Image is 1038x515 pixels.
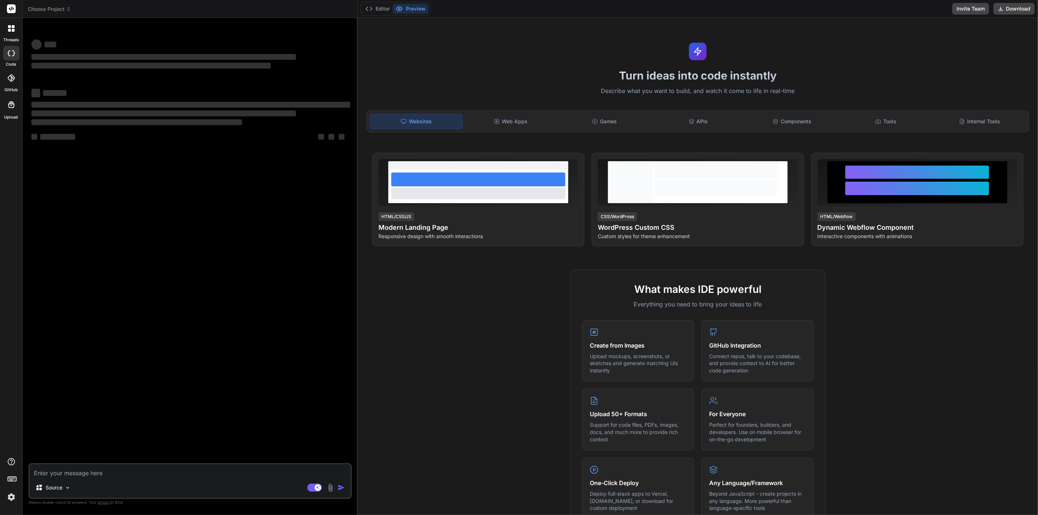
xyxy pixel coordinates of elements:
[370,114,463,129] div: Websites
[43,90,66,96] span: ‌
[709,353,806,374] p: Connect repos, talk to your codebase, and provide context to AI for better code generation
[709,490,806,512] p: Beyond JavaScript - create projects in any language. More powerful than language-specific tools
[4,87,18,93] label: GitHub
[378,233,578,240] p: Responsive design with smooth interactions
[952,3,989,15] button: Invite Team
[590,479,687,487] h4: One-Click Deploy
[590,353,687,374] p: Upload mockups, screenshots, or sketches and generate matching UIs instantly
[326,484,335,492] img: attachment
[31,102,350,108] span: ‌
[598,233,797,240] p: Custom styles for theme enhancement
[818,222,1017,233] h4: Dynamic Webflow Component
[6,61,16,67] label: code
[582,282,814,297] h2: What makes IDE powerful
[590,490,687,512] p: Deploy full-stack apps to Vercel, [DOMAIN_NAME], or download for custom deployment
[5,491,18,503] img: settings
[65,485,71,491] img: Pick Models
[934,114,1026,129] div: Internal Tools
[31,111,296,116] span: ‌
[464,114,557,129] div: Web Apps
[98,500,111,504] span: privacy
[40,134,75,140] span: ‌
[709,479,806,487] h4: Any Language/Framework
[818,212,856,221] div: HTML/Webflow
[590,421,687,443] p: Support for code files, PDFs, images, docs, and much more to provide rich context
[3,37,19,43] label: threads
[818,233,1017,240] p: Interactive components with animations
[362,4,393,14] button: Editor
[362,86,1034,96] p: Describe what you want to build, and watch it come to life in real-time
[598,222,797,233] h4: WordPress Custom CSS
[318,134,324,140] span: ‌
[378,222,578,233] h4: Modern Landing Page
[4,114,18,120] label: Upload
[652,114,744,129] div: APIs
[993,3,1035,15] button: Download
[746,114,838,129] div: Components
[840,114,932,129] div: Tools
[590,410,687,418] h4: Upload 50+ Formats
[28,5,71,13] span: Choose Project
[598,212,637,221] div: CSS/WordPress
[339,134,345,140] span: ‌
[28,499,352,506] p: Always double-check its answers. Your in Bind
[338,484,345,491] img: icon
[31,89,40,97] span: ‌
[558,114,650,129] div: Games
[31,63,271,69] span: ‌
[582,300,814,309] p: Everything you need to bring your ideas to life
[31,39,42,50] span: ‌
[362,69,1034,82] h1: Turn ideas into code instantly
[31,134,37,140] span: ‌
[709,410,806,418] h4: For Everyone
[45,42,56,47] span: ‌
[590,341,687,350] h4: Create from Images
[46,484,62,491] p: Source
[393,4,428,14] button: Preview
[31,54,296,60] span: ‌
[378,212,414,221] div: HTML/CSS/JS
[328,134,334,140] span: ‌
[31,119,242,125] span: ‌
[709,341,806,350] h4: GitHub Integration
[709,421,806,443] p: Perfect for founders, builders, and developers. Use on mobile browser for on-the-go development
